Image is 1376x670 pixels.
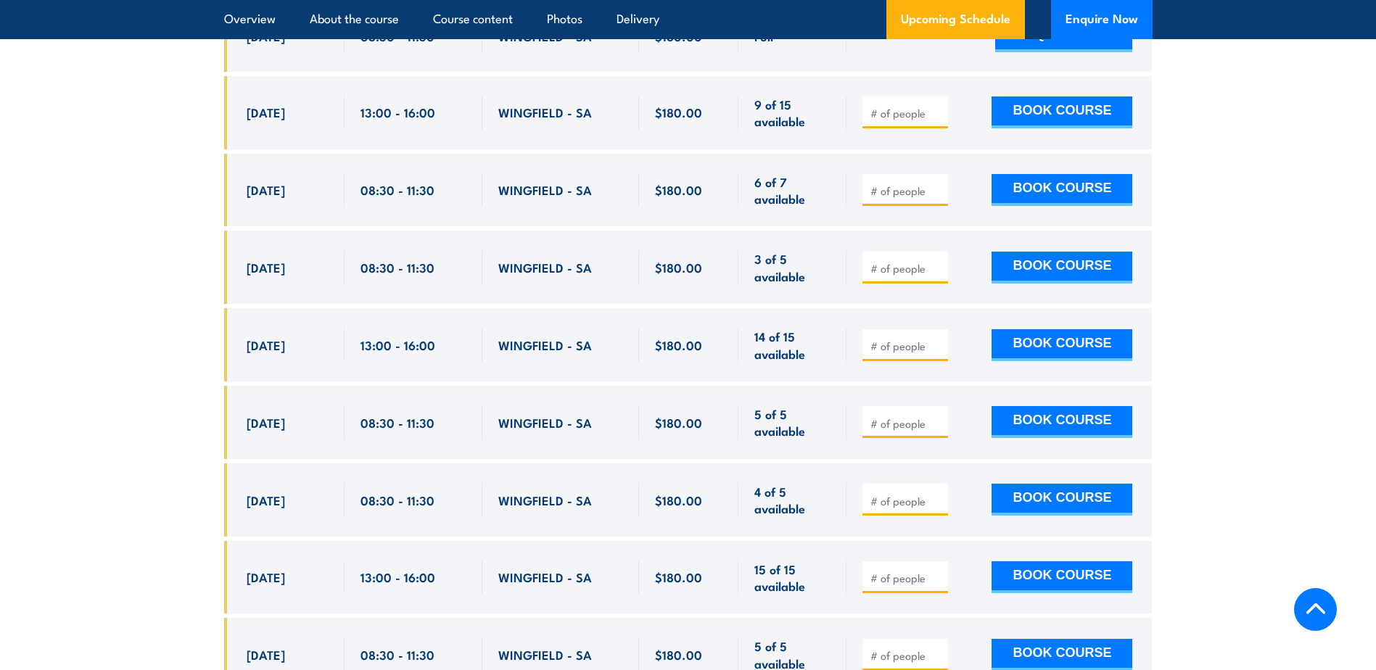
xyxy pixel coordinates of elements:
span: [DATE] [247,336,285,353]
span: [DATE] [247,181,285,198]
span: WINGFIELD - SA [498,104,592,120]
span: $180.00 [655,259,702,276]
span: $180.00 [655,414,702,431]
span: 15 of 15 available [754,561,831,595]
input: # of people [870,494,943,508]
input: # of people [870,416,943,431]
span: 08:30 - 11:30 [361,492,434,508]
span: [DATE] [247,492,285,508]
span: 08:30 - 11:30 [361,259,434,276]
button: BOOK COURSE [992,329,1132,361]
span: 3 of 5 available [754,250,831,284]
span: 6 of 7 available [754,173,831,207]
span: [DATE] [247,646,285,663]
span: 08:30 - 11:30 [361,181,434,198]
span: 08:30 - 11:30 [361,414,434,431]
span: $180.00 [655,568,702,585]
span: 9 of 15 available [754,96,831,130]
span: [DATE] [247,414,285,431]
span: $180.00 [655,492,702,508]
span: [DATE] [247,28,285,44]
span: WINGFIELD - SA [498,336,592,353]
span: 13:00 - 16:00 [361,568,435,585]
span: WINGFIELD - SA [498,646,592,663]
input: # of people [870,106,943,120]
button: BOOK COURSE [992,561,1132,593]
span: 08:30 - 11:30 [361,28,434,44]
span: [DATE] [247,104,285,120]
span: $180.00 [655,336,702,353]
span: 13:00 - 16:00 [361,104,435,120]
span: 5 of 5 available [754,405,831,439]
button: BOOK COURSE [992,406,1132,438]
button: BOOK COURSE [992,96,1132,128]
input: # of people [870,648,943,663]
span: Full [754,28,773,44]
span: WINGFIELD - SA [498,28,592,44]
span: $180.00 [655,181,702,198]
span: $180.00 [655,104,702,120]
span: [DATE] [247,568,285,585]
button: BOOK COURSE [992,174,1132,206]
input: # of people [870,339,943,353]
span: WINGFIELD - SA [498,492,592,508]
span: 4 of 5 available [754,483,831,517]
span: WINGFIELD - SA [498,414,592,431]
span: $180.00 [655,28,702,44]
button: BOOK COURSE [992,484,1132,516]
span: 08:30 - 11:30 [361,646,434,663]
span: [DATE] [247,259,285,276]
span: 14 of 15 available [754,328,831,362]
input: # of people [870,571,943,585]
input: # of people [870,261,943,276]
span: WINGFIELD - SA [498,568,592,585]
span: WINGFIELD - SA [498,259,592,276]
span: 13:00 - 16:00 [361,336,435,353]
span: $180.00 [655,646,702,663]
span: WINGFIELD - SA [498,181,592,198]
input: # of people [870,183,943,198]
button: BOOK COURSE [992,252,1132,284]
